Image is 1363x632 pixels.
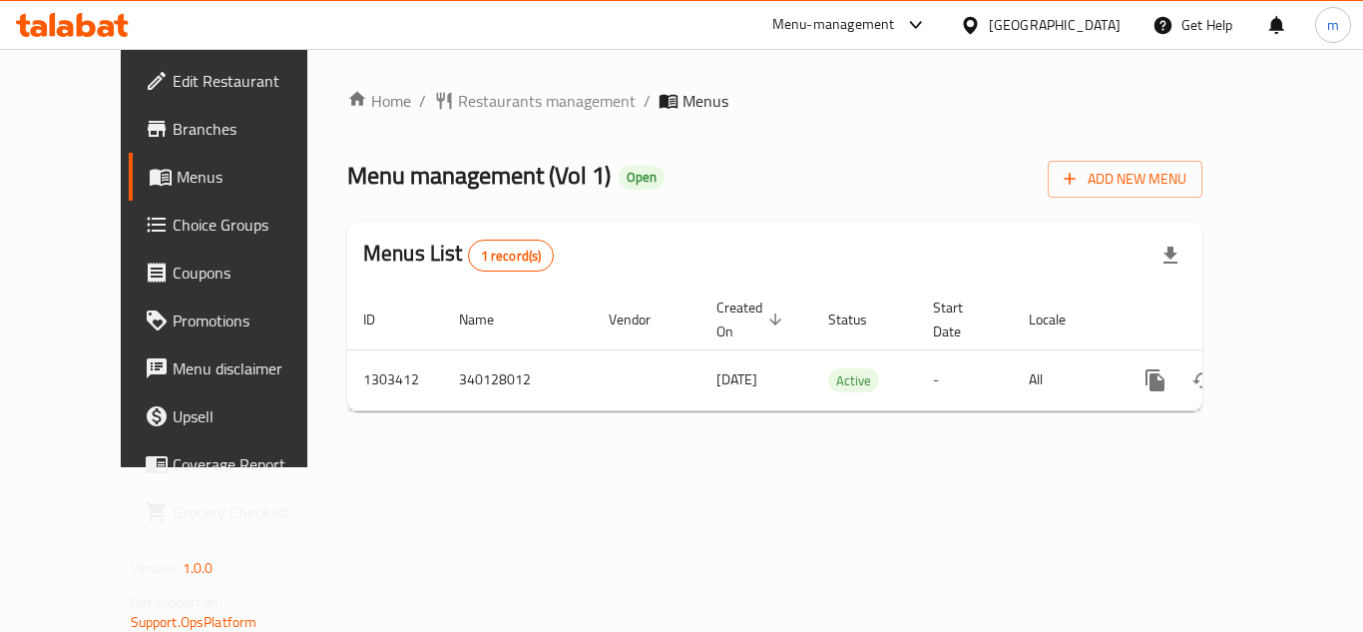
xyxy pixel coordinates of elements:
[419,89,426,113] li: /
[347,89,1202,113] nav: breadcrumb
[129,392,348,440] a: Upsell
[469,247,554,266] span: 1 record(s)
[173,452,332,476] span: Coverage Report
[1132,356,1179,404] button: more
[716,296,788,343] span: Created On
[468,240,555,272] div: Total records count
[682,89,728,113] span: Menus
[989,14,1121,36] div: [GEOGRAPHIC_DATA]
[458,89,636,113] span: Restaurants management
[129,249,348,297] a: Coupons
[129,201,348,249] a: Choice Groups
[363,308,401,331] span: ID
[644,89,651,113] li: /
[173,117,332,141] span: Branches
[347,89,411,113] a: Home
[828,308,893,331] span: Status
[131,589,223,615] span: Get support on:
[1064,167,1186,192] span: Add New Menu
[1048,161,1202,198] button: Add New Menu
[1146,232,1194,280] div: Export file
[129,105,348,153] a: Branches
[173,309,332,332] span: Promotions
[129,153,348,201] a: Menus
[1179,356,1227,404] button: Change Status
[619,166,665,190] div: Open
[434,89,636,113] a: Restaurants management
[609,308,677,331] span: Vendor
[363,239,554,272] h2: Menus List
[177,165,332,189] span: Menus
[828,368,879,392] div: Active
[129,440,348,488] a: Coverage Report
[1029,308,1092,331] span: Locale
[1327,14,1339,36] span: m
[173,404,332,428] span: Upsell
[173,69,332,93] span: Edit Restaurant
[716,366,757,392] span: [DATE]
[347,153,611,198] span: Menu management ( Vol 1 )
[129,344,348,392] a: Menu disclaimer
[772,13,895,37] div: Menu-management
[173,500,332,524] span: Grocery Checklist
[347,349,443,410] td: 1303412
[917,349,1013,410] td: -
[459,308,520,331] span: Name
[131,555,180,581] span: Version:
[129,297,348,344] a: Promotions
[347,290,1339,411] table: enhanced table
[1116,290,1339,350] th: Actions
[129,57,348,105] a: Edit Restaurant
[129,488,348,536] a: Grocery Checklist
[443,349,593,410] td: 340128012
[183,555,214,581] span: 1.0.0
[173,356,332,380] span: Menu disclaimer
[173,213,332,237] span: Choice Groups
[1013,349,1116,410] td: All
[173,261,332,285] span: Coupons
[828,369,879,392] span: Active
[619,169,665,186] span: Open
[933,296,989,343] span: Start Date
